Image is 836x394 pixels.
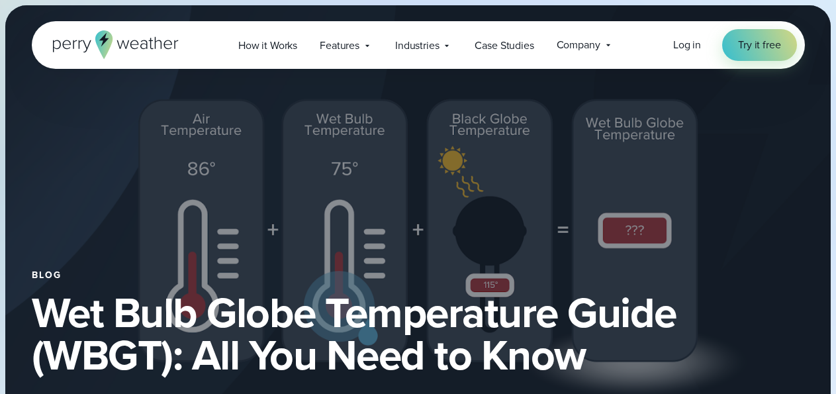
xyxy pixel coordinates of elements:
h1: Wet Bulb Globe Temperature Guide (WBGT): All You Need to Know [32,291,805,376]
span: Case Studies [475,38,534,54]
div: Blog [32,270,805,281]
span: Try it free [738,37,780,53]
span: Features [320,38,359,54]
a: How it Works [227,32,308,59]
a: Try it free [722,29,796,61]
span: Industries [395,38,439,54]
a: Case Studies [463,32,545,59]
a: Log in [673,37,701,53]
span: Log in [673,37,701,52]
span: Company [557,37,600,53]
span: How it Works [238,38,297,54]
